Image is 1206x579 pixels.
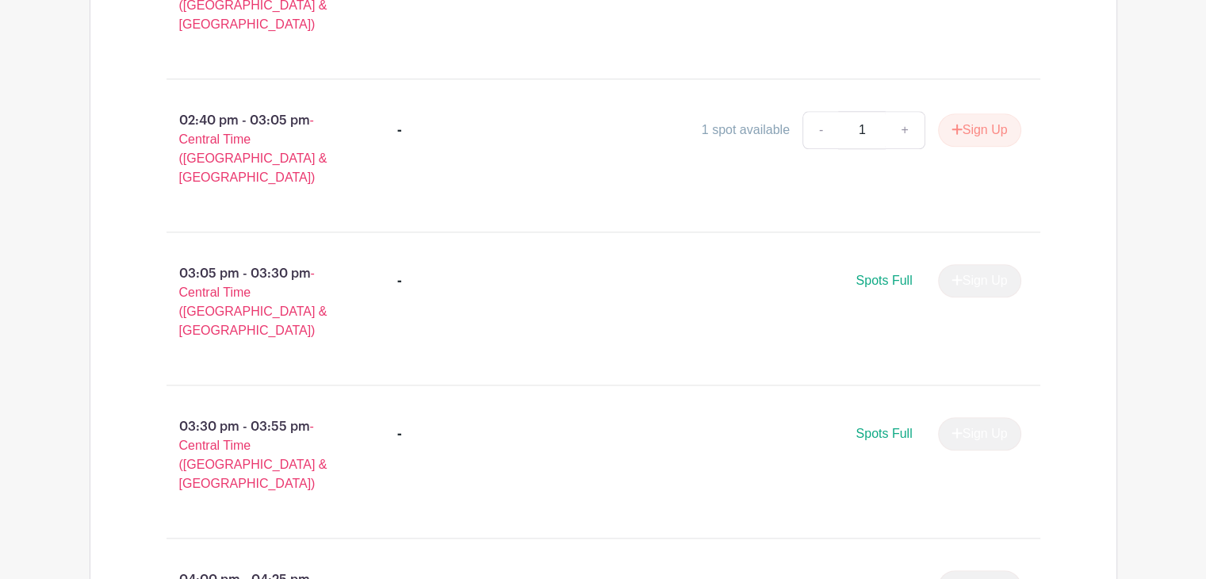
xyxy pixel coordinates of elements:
span: - Central Time ([GEOGRAPHIC_DATA] & [GEOGRAPHIC_DATA]) [179,266,327,337]
div: - [397,121,402,140]
a: - [802,111,839,149]
div: - [397,424,402,443]
div: - [397,271,402,290]
p: 03:30 pm - 03:55 pm [141,411,373,500]
p: 02:40 pm - 03:05 pm [141,105,373,194]
span: - Central Time ([GEOGRAPHIC_DATA] & [GEOGRAPHIC_DATA]) [179,420,327,490]
p: 03:05 pm - 03:30 pm [141,258,373,347]
span: - Central Time ([GEOGRAPHIC_DATA] & [GEOGRAPHIC_DATA]) [179,113,327,184]
div: 1 spot available [702,121,790,140]
span: Spots Full [856,274,912,287]
span: Spots Full [856,427,912,440]
a: + [885,111,925,149]
button: Sign Up [938,113,1021,147]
